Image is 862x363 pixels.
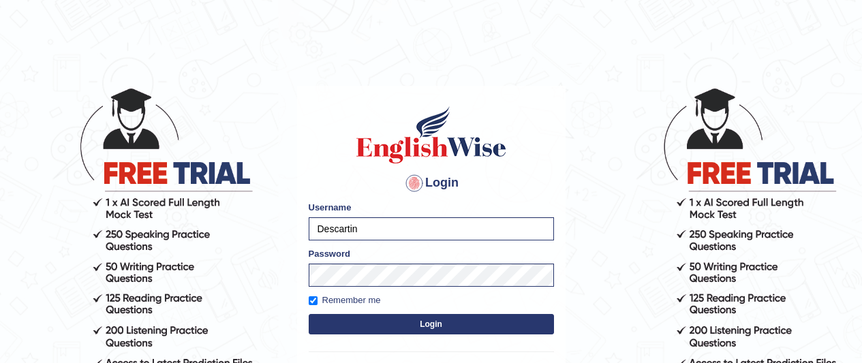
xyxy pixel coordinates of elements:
[309,294,381,307] label: Remember me
[309,314,554,334] button: Login
[309,172,554,194] h4: Login
[354,104,509,165] img: Logo of English Wise sign in for intelligent practice with AI
[309,247,350,260] label: Password
[309,296,318,305] input: Remember me
[309,201,352,214] label: Username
